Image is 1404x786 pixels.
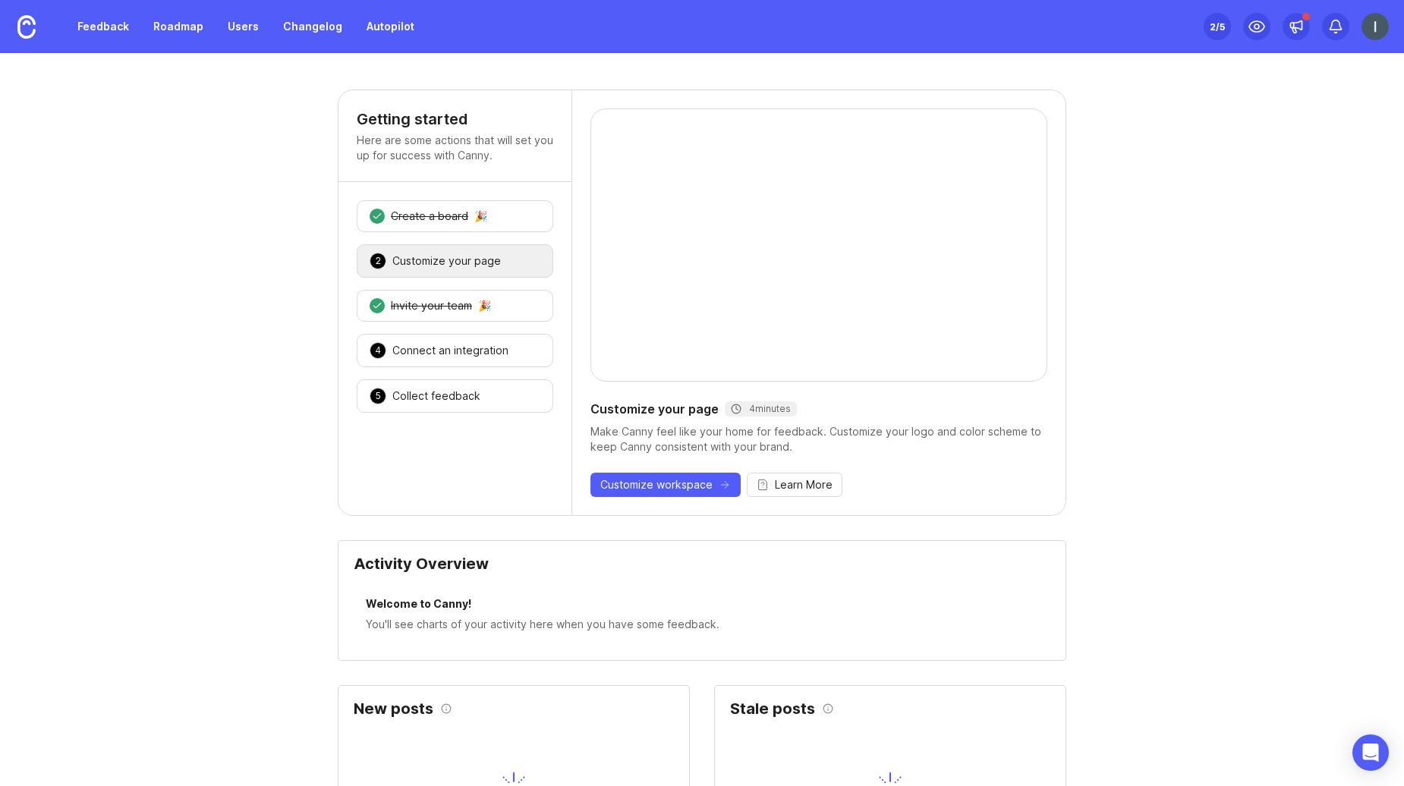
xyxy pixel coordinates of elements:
div: Collect feedback [392,388,480,404]
p: Here are some actions that will set you up for success with Canny. [357,133,553,163]
a: Feedback [68,13,138,40]
button: Learn More [747,473,842,497]
button: 2/5 [1204,13,1231,40]
img: Canny Home [17,15,36,39]
div: Create a board [391,209,468,224]
div: 5 [370,388,386,404]
div: 4 [370,342,386,359]
span: Learn More [775,477,833,492]
div: 🎉 [478,300,491,311]
div: Connect an integration [392,343,508,358]
img: Integrations QA [1362,13,1389,40]
div: 2 [370,253,386,269]
div: 2 /5 [1210,16,1225,37]
div: Customize your page [590,400,1047,418]
div: Make Canny feel like your home for feedback. Customize your logo and color scheme to keep Canny c... [590,424,1047,454]
a: Roadmap [144,13,212,40]
div: Activity Overview [354,556,1050,583]
div: You'll see charts of your activity here when you have some feedback. [366,616,1038,633]
h2: Stale posts [730,701,815,716]
a: Changelog [274,13,351,40]
a: Autopilot [357,13,423,40]
button: Customize workspace [590,473,741,497]
div: Welcome to Canny! [366,596,1038,616]
div: 🎉 [474,211,487,222]
h4: Getting started [357,108,553,130]
div: Customize your page [392,253,501,269]
div: Open Intercom Messenger [1352,734,1389,771]
span: Customize workspace [600,477,713,492]
h2: New posts [354,701,433,716]
div: 4 minutes [731,403,791,415]
a: Users [219,13,268,40]
div: Invite your team [391,298,472,313]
